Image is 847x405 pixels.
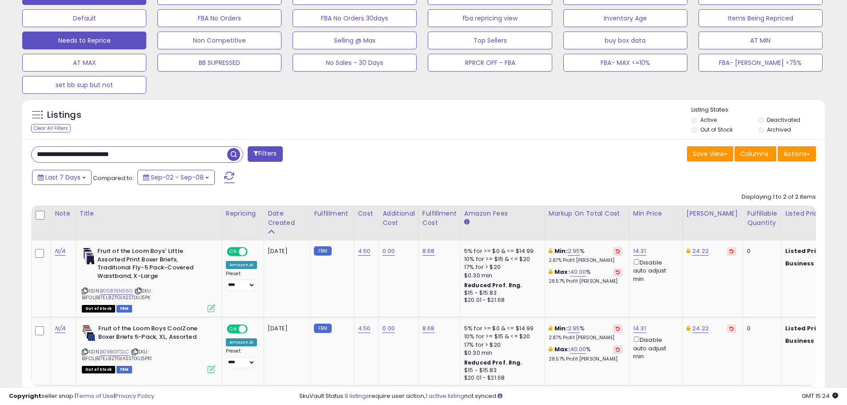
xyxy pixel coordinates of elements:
[464,297,538,304] div: $20.01 - $21.68
[549,356,622,362] p: 28.57% Profit [PERSON_NAME]
[633,209,679,218] div: Min Price
[570,268,586,277] a: 40.00
[115,392,154,400] a: Privacy Policy
[345,392,369,400] a: 9 listings
[747,209,778,228] div: Fulfillable Quantity
[293,54,417,72] button: No Sales - 30 Days
[93,174,134,182] span: Compared to:
[55,324,65,333] a: N/A
[358,209,375,218] div: Cost
[742,193,816,201] div: Displaying 1 to 2 of 2 items
[9,392,154,401] div: seller snap | |
[422,324,435,333] a: 8.68
[268,247,303,255] div: [DATE]
[802,392,838,400] span: 2025-09-16 15:24 GMT
[464,247,538,255] div: 5% for >= $0 & <= $14.99
[100,287,133,295] a: B00816N56G
[570,345,586,354] a: 40.00
[97,247,205,282] b: Fruit of the Loom Boys' Little Assorted Print Boxer Briefs, Traditional Fly-5 Pack-Covered Waistb...
[785,337,834,345] b: Business Price:
[428,54,552,72] button: RPRCR OFF - FBA
[382,324,395,333] a: 0.00
[314,324,331,333] small: FBM
[428,9,552,27] button: fba repricing view
[22,76,146,94] button: set bb sup but not
[698,54,823,72] button: FBA- [PERSON_NAME] >75%
[563,9,687,27] button: Inventory Age
[700,126,733,133] label: Out of Stock
[246,248,261,256] span: OFF
[137,170,215,185] button: Sep-02 - Sep-08
[226,348,257,368] div: Preset:
[31,124,71,132] div: Clear All Filters
[464,341,538,349] div: 17% for > $20
[428,32,552,49] button: Top Sellers
[747,247,775,255] div: 0
[464,272,538,280] div: $0.30 min
[22,9,146,27] button: Default
[747,325,775,333] div: 0
[700,116,717,124] label: Active
[299,392,838,401] div: SkuVault Status: require user action, not synced.
[549,257,622,264] p: 2.87% Profit [PERSON_NAME]
[633,335,676,361] div: Disable auto adjust min
[692,247,709,256] a: 24.22
[55,247,65,256] a: N/A
[785,247,826,255] b: Listed Price:
[358,324,371,333] a: 4.50
[314,246,331,256] small: FBM
[686,209,739,218] div: [PERSON_NAME]
[100,348,129,356] a: B09BG1TSLC
[687,146,733,161] button: Save View
[314,209,350,218] div: Fulfillment
[293,32,417,49] button: Selling @ Max
[767,126,791,133] label: Archived
[549,345,622,362] div: %
[293,9,417,27] button: FBA No Orders 30days
[157,32,281,49] button: Non Competitive
[568,247,580,256] a: 2.95
[633,257,676,283] div: Disable auto adjust min
[82,247,215,311] div: ASIN:
[268,209,306,228] div: Date Created
[76,392,114,400] a: Terms of Use
[246,325,261,333] span: OFF
[735,146,776,161] button: Columns
[45,173,80,182] span: Last 7 Days
[157,54,281,72] button: BB SUPRESSED
[464,218,470,226] small: Amazon Fees.
[554,268,570,276] b: Max:
[464,281,522,289] b: Reduced Prof. Rng.
[549,335,622,341] p: 2.87% Profit [PERSON_NAME]
[82,247,95,265] img: 41y-x9Y0SsL._SL40_.jpg
[226,209,260,218] div: Repricing
[228,248,239,256] span: ON
[9,392,41,400] strong: Copyright
[464,209,541,218] div: Amazon Fees
[82,325,215,372] div: ASIN:
[382,209,415,228] div: Additional Cost
[226,338,257,346] div: Amazon AI
[563,54,687,72] button: FBA- MAX <=10%
[82,348,152,361] span: | SKU: B|FOL|B|7EL8ZTG|ASST|XL|5PK1
[151,173,204,182] span: Sep-02 - Sep-08
[554,247,568,255] b: Min:
[568,324,580,333] a: 2.95
[545,205,629,241] th: The percentage added to the cost of goods (COGS) that forms the calculator for Min & Max prices.
[22,32,146,49] button: Needs to Reprice
[422,209,457,228] div: Fulfillment Cost
[464,325,538,333] div: 5% for >= $0 & <= $14.99
[116,305,132,313] span: FBM
[248,146,282,162] button: Filters
[47,109,81,121] h5: Listings
[691,106,825,114] p: Listing States:
[82,305,115,313] span: All listings that are currently out of stock and unavailable for purchase on Amazon
[80,209,218,218] div: Title
[563,32,687,49] button: buy box data
[549,247,622,264] div: %
[226,261,257,269] div: Amazon AI
[778,146,816,161] button: Actions
[82,366,115,373] span: All listings that are currently out of stock and unavailable for purchase on Amazon
[549,278,622,285] p: 28.57% Profit [PERSON_NAME]
[554,324,568,333] b: Min:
